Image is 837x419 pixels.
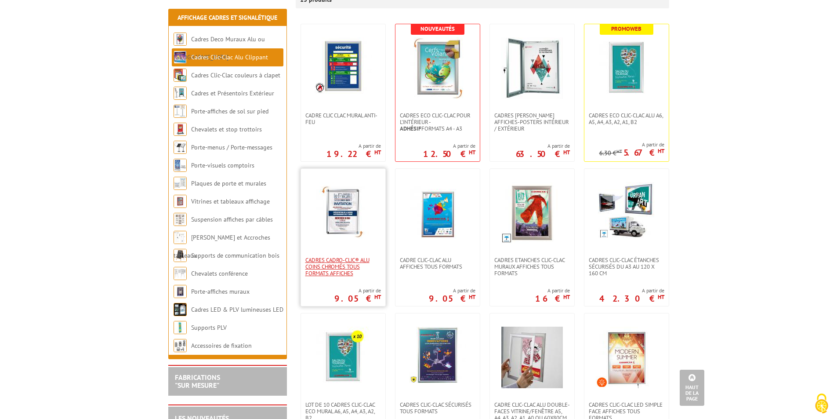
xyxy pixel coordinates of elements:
img: Chevalets et stop trottoirs [174,123,187,136]
sup: HT [563,149,570,156]
span: A partir de [516,142,570,149]
img: Cadres Clic-Clac couleurs à clapet [174,69,187,82]
p: 16 € [535,296,570,301]
sup: HT [658,147,664,155]
a: Haut de la page [680,370,704,406]
a: FABRICATIONS"Sur Mesure" [175,373,220,390]
img: Cadres Clic-Clac Étanches Sécurisés du A3 au 120 x 160 cm [598,182,655,239]
a: Porte-visuels comptoirs [191,161,254,169]
img: Vitrines et tableaux affichage [174,195,187,208]
span: A partir de [599,141,664,148]
span: Cadres Eco Clic-Clac pour l'intérieur - formats A4 - A3 [400,112,475,132]
span: A partir de [535,287,570,294]
span: A partir de [326,142,381,149]
span: A partir de [334,287,381,294]
p: 9.05 € [429,296,475,301]
img: Cadres Clic-Clac Sécurisés Tous formats [409,327,466,384]
a: Chevalets conférence [191,270,248,277]
p: 63.50 € [516,151,570,157]
a: Cadres et Présentoirs Extérieur [191,89,274,97]
img: Chevalets conférence [174,267,187,280]
a: Cadres Clic-Clac couleurs à clapet [191,71,280,79]
span: Cadres Cadro-Clic® Alu coins chromés tous formats affiches [305,257,381,277]
span: A partir de [599,287,664,294]
a: Supports PLV [191,324,227,332]
span: Cadres Etanches Clic-Clac muraux affiches tous formats [494,257,570,277]
a: [PERSON_NAME] et Accroches tableaux [174,233,270,259]
img: Cadres Cadro-Clic® Alu coins chromés tous formats affiches [312,182,374,244]
img: Supports PLV [174,321,187,334]
img: Cadre Clic-Clac Alu affiches tous formats [407,182,468,244]
span: Cadre CLIC CLAC Mural ANTI-FEU [305,112,381,125]
span: Cadres [PERSON_NAME] affiches-posters intérieur / extérieur [494,112,570,132]
p: 6.30 € [599,150,622,157]
sup: HT [374,149,381,156]
b: Promoweb [611,25,641,33]
a: Plaques de porte et murales [191,179,266,187]
img: Cookies (fenêtre modale) [811,393,833,415]
p: 12.50 € [423,151,475,157]
img: Plaques de porte et murales [174,177,187,190]
a: Cadres Deco Muraux Alu ou [GEOGRAPHIC_DATA] [174,35,265,61]
a: Cadres Clic-Clac Alu Clippant [191,53,268,61]
a: Chevalets et stop trottoirs [191,125,262,133]
img: Lot de 10 cadres Clic-Clac Eco mural A6, A5, A4, A3, A2, B2. [312,327,374,388]
span: Cadres Clic-Clac Étanches Sécurisés du A3 au 120 x 160 cm [589,257,664,277]
span: Cadre Clic-Clac Alu affiches tous formats [400,257,475,270]
a: Affichage Cadres et Signalétique [178,14,277,22]
a: Porte-affiches de sol sur pied [191,107,268,115]
img: Porte-affiches muraux [174,285,187,298]
a: Cadres Eco Clic-Clac pour l'intérieur -Adhésifformats A4 - A3 [395,112,480,132]
img: Cadre clic-clac alu double-faces Vitrine/fenêtre A5, A4, A3, A2, A1, A0 ou 60x80cm [501,327,563,388]
img: Cadre CLIC CLAC Mural ANTI-FEU [315,37,372,95]
a: Cadre Clic-Clac Alu affiches tous formats [395,257,480,270]
a: Cadres [PERSON_NAME] affiches-posters intérieur / extérieur [490,112,574,132]
a: Cadre CLIC CLAC Mural ANTI-FEU [301,112,385,125]
img: Cadres Clic-Clac LED simple face affiches tous formats [596,327,657,388]
span: A partir de [423,142,475,149]
sup: HT [469,293,475,301]
img: Cadres Deco Muraux Alu ou Bois [174,33,187,46]
a: Cadres LED & PLV lumineuses LED [191,306,283,313]
a: Cadres Clic-Clac Sécurisés Tous formats [395,401,480,415]
span: A partir de [429,287,475,294]
img: Suspension affiches par câbles [174,213,187,226]
img: Cimaises et Accroches tableaux [174,231,187,244]
img: Cadres Eco Clic-Clac pour l'intérieur - <strong>Adhésif</strong> formats A4 - A3 [407,37,468,99]
sup: HT [469,149,475,156]
img: Porte-affiches de sol sur pied [174,105,187,118]
a: Accessoires de fixation [191,342,252,350]
a: Cadres Cadro-Clic® Alu coins chromés tous formats affiches [301,257,385,277]
img: Cadres Eco Clic-Clac alu A6, A5, A4, A3, A2, A1, B2 [596,37,657,99]
a: Porte-affiches muraux [191,288,250,295]
p: 5.67 € [623,150,664,155]
sup: HT [616,148,622,154]
sup: HT [658,293,664,301]
strong: Adhésif [400,125,421,132]
span: Cadres Clic-Clac Sécurisés Tous formats [400,401,475,415]
a: Cadres Clic-Clac Étanches Sécurisés du A3 au 120 x 160 cm [584,257,669,277]
img: Porte-visuels comptoirs [174,159,187,172]
img: Cadres et Présentoirs Extérieur [174,87,187,100]
span: Cadres Eco Clic-Clac alu A6, A5, A4, A3, A2, A1, B2 [589,112,664,125]
sup: HT [563,293,570,301]
img: Cadres Etanches Clic-Clac muraux affiches tous formats [501,182,563,244]
img: Porte-menus / Porte-messages [174,141,187,154]
a: Porte-menus / Porte-messages [191,143,272,151]
a: Vitrines et tableaux affichage [191,197,270,205]
p: 42.30 € [599,296,664,301]
b: Nouveautés [420,25,455,33]
img: Accessoires de fixation [174,339,187,352]
p: 9.05 € [334,296,381,301]
sup: HT [374,293,381,301]
a: Cadres Eco Clic-Clac alu A6, A5, A4, A3, A2, A1, B2 [584,112,669,125]
button: Cookies (fenêtre modale) [806,389,837,419]
img: Cadres LED & PLV lumineuses LED [174,303,187,316]
a: Supports de communication bois [191,251,279,259]
p: 19.22 € [326,151,381,157]
img: Cadres vitrines affiches-posters intérieur / extérieur [501,37,563,99]
a: Suspension affiches par câbles [191,215,273,223]
a: Cadres Etanches Clic-Clac muraux affiches tous formats [490,257,574,277]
